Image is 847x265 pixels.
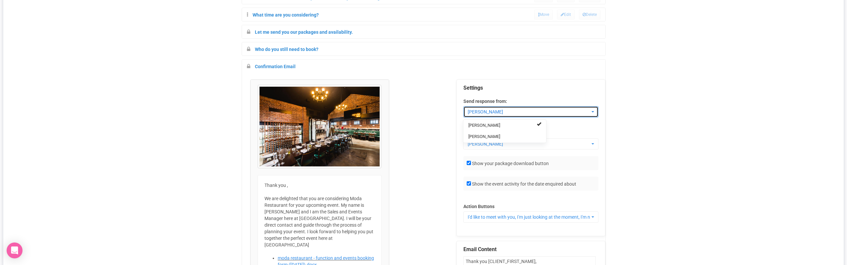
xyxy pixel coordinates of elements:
a: What time are you considering? [253,12,319,18]
a: Delete [579,12,600,18]
a: Move [534,10,553,20]
a: Confirmation Email [255,64,296,69]
button: I'd like to meet with you, I'm just looking at the moment, I'm not ready yet, please contact me l... [463,211,598,223]
legend: Email Content [463,246,596,253]
a: Let me send you our packages and availability. [255,29,353,35]
span: I'd like to meet with you, I'm just looking at the moment, I'm not ready yet, please contact me l... [468,214,590,220]
button: [PERSON_NAME] [463,138,598,150]
span: [PERSON_NAME] [468,134,500,140]
a: Who do you still need to book? [255,47,318,52]
span: [PERSON_NAME] [468,109,590,115]
img: Moda_Barracks_VellumStudios37.jpg [258,85,382,169]
span: [PERSON_NAME] [468,122,500,129]
a: Edit [557,10,575,20]
span: Delete [579,10,600,20]
button: [PERSON_NAME] [463,106,598,117]
label: Send response from: [463,98,598,105]
label: Action Buttons [463,203,598,210]
div: Open Intercom Messenger [7,243,23,258]
span: [PERSON_NAME] [468,141,590,147]
legend: Settings [463,84,598,92]
label: Show the event activity for the date enquired about [472,181,576,187]
label: Show your package download button [472,160,549,167]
